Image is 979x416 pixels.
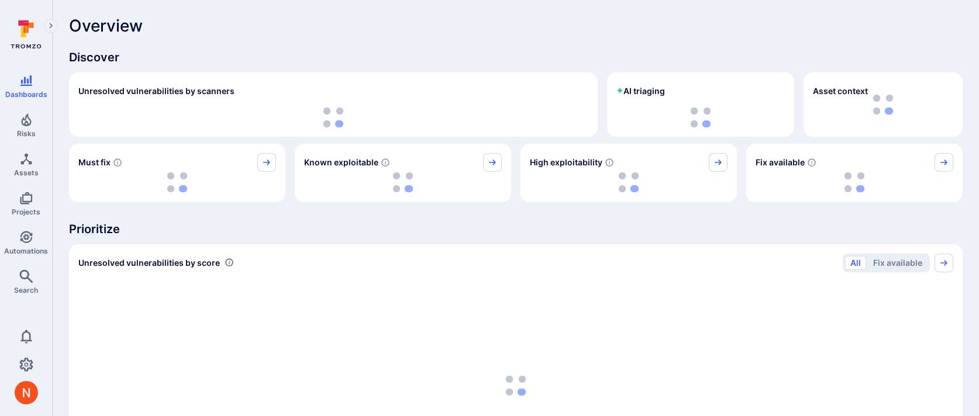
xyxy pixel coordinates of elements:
img: Loading... [619,172,639,192]
div: Number of vulnerabilities in status 'Open' 'Triaged' and 'In process' grouped by score [225,256,234,269]
span: Must fix [78,157,111,168]
div: loading spinner [616,108,785,127]
img: Loading... [506,376,526,396]
span: Unresolved vulnerabilities by score [78,257,220,269]
span: Risks [17,129,36,138]
i: Expand navigation menu [47,21,55,31]
span: Prioritize [69,221,963,237]
img: Loading... [844,172,864,192]
span: Dashboards [5,90,47,99]
span: High exploitability [530,157,602,168]
span: Projects [12,207,40,216]
button: Expand navigation menu [44,19,58,33]
img: Loading... [691,108,711,127]
button: All [845,256,866,270]
svg: Risk score >=40 , missed SLA [113,158,122,167]
div: loading spinner [78,108,588,127]
span: Overview [69,16,143,35]
svg: Confirmed exploitable by KEV [381,158,390,167]
div: High exploitability [520,144,737,202]
img: ACg8ocIprwjrgDQnDsNSk9Ghn5p5-B8DpAKWoJ5Gi9syOE4K59tr4Q=s96-c [15,381,38,404]
span: Automations [4,247,48,255]
div: Fix available [746,144,963,202]
div: loading spinner [78,172,276,193]
span: Asset context [813,85,868,97]
h2: AI triaging [616,85,665,97]
div: Known exploitable [295,144,511,202]
div: loading spinner [756,172,953,193]
button: Fix available [868,256,928,270]
span: Assets [14,168,39,177]
img: Loading... [323,108,343,127]
div: Neeren Patki [15,381,38,404]
span: Search [14,286,38,294]
img: Loading... [393,172,413,192]
div: loading spinner [530,172,728,193]
span: Discover [69,49,963,65]
svg: EPSS score ≥ 0.7 [605,158,614,167]
span: Known exploitable [304,157,378,168]
h2: Unresolved vulnerabilities by scanners [78,85,235,97]
img: Loading... [167,172,187,192]
svg: Vulnerabilities with fix available [807,158,816,167]
span: Fix available [756,157,805,168]
div: loading spinner [304,172,502,193]
div: Must fix [69,144,285,202]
